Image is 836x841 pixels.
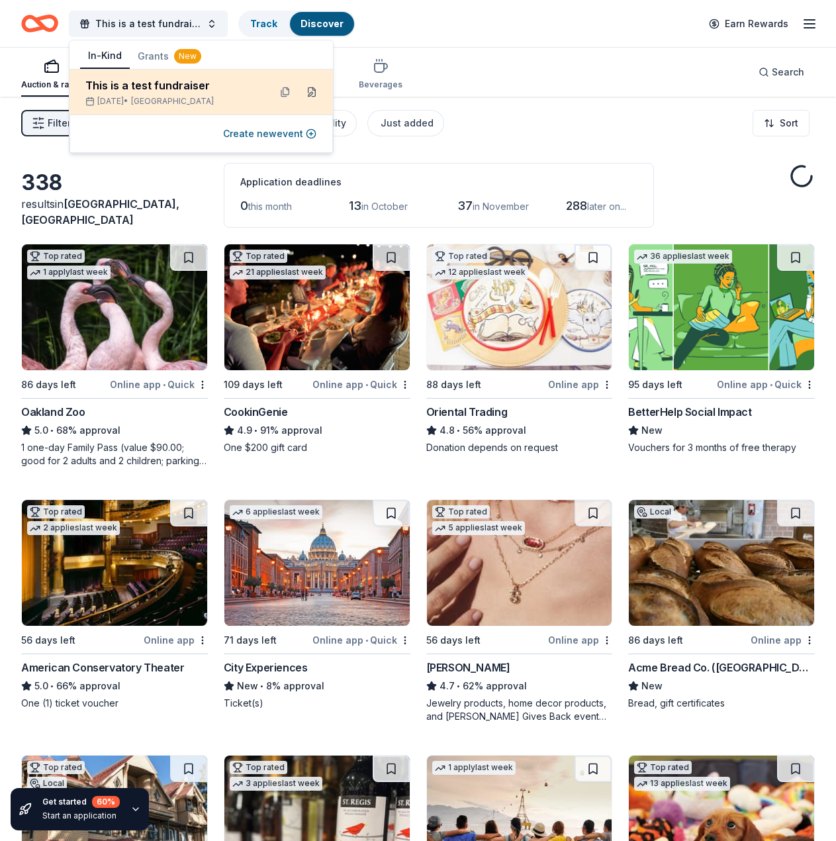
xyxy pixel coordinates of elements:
span: 5.0 [34,678,48,694]
div: Get started [42,796,120,808]
div: Oriental Trading [426,404,508,420]
a: Discover [301,18,344,29]
div: Top rated [27,505,85,519]
img: Image for Acme Bread Co. (East Bay/North Bay) [629,500,814,626]
div: 5 applies last week [432,521,525,535]
div: Application deadlines [240,174,637,190]
span: 288 [566,199,587,213]
div: Top rated [230,761,287,774]
div: 3 applies last week [230,777,322,791]
div: Start an application [42,811,120,821]
span: 4.7 [440,678,455,694]
span: • [457,425,460,436]
span: in [21,197,179,226]
div: Bread, gift certificates [628,697,815,710]
div: Top rated [634,761,692,774]
button: In-Kind [80,44,130,69]
div: Online app Quick [717,376,815,393]
div: 1 apply last week [27,266,111,279]
span: in October [361,201,408,212]
div: CookinGenie [224,404,288,420]
div: Acme Bread Co. ([GEOGRAPHIC_DATA]/[GEOGRAPHIC_DATA]) [628,660,815,675]
div: 12 applies last week [432,266,528,279]
div: [DATE] • [85,96,259,107]
span: 0 [240,199,248,213]
a: Image for BetterHelp Social Impact36 applieslast week95 days leftOnline app•QuickBetterHelp Socia... [628,244,815,454]
div: Top rated [432,505,490,519]
span: 13 [349,199,361,213]
div: 91% approval [224,422,410,438]
div: One (1) ticket voucher [21,697,208,710]
div: Online app [548,376,612,393]
div: Online app [751,632,815,648]
span: • [50,681,54,691]
span: New [237,678,258,694]
button: Auction & raffle [21,53,81,97]
a: Image for Oakland ZooTop rated1 applylast week86 days leftOnline app•QuickOakland Zoo5.0•68% appr... [21,244,208,468]
a: Image for American Conservatory TheaterTop rated2 applieslast week56 days leftOnline appAmerican ... [21,499,208,710]
div: 66% approval [21,678,208,694]
a: Image for Acme Bread Co. (East Bay/North Bay)Local86 days leftOnline appAcme Bread Co. ([GEOGRAPH... [628,499,815,710]
div: 88 days left [426,377,481,393]
div: results [21,196,208,228]
img: Image for CookinGenie [224,244,410,370]
div: Vouchers for 3 months of free therapy [628,441,815,454]
img: Image for City Experiences [224,500,410,626]
div: Online app [548,632,612,648]
div: 56 days left [21,632,75,648]
div: Top rated [432,250,490,263]
span: • [365,635,368,646]
span: New [641,678,663,694]
span: [GEOGRAPHIC_DATA] [131,96,214,107]
div: 86 days left [21,377,76,393]
a: Image for City Experiences6 applieslast week71 days leftOnline app•QuickCity ExperiencesNew•8% ap... [224,499,410,710]
button: Sort [753,110,810,136]
div: 60 % [92,796,120,808]
span: 5.0 [34,422,48,438]
span: Sort [780,115,798,131]
div: Local [27,777,67,790]
div: Just added [381,115,434,131]
span: 37 [457,199,473,213]
div: 338 [21,170,208,196]
span: in November [473,201,529,212]
div: 1 apply last week [432,761,516,775]
span: This is a test fundraiser [95,16,201,32]
div: Oakland Zoo [21,404,85,420]
img: Image for American Conservatory Theater [22,500,207,626]
a: Track [250,18,277,29]
span: 4.9 [237,422,252,438]
button: Grants [130,44,209,68]
a: Image for Oriental TradingTop rated12 applieslast week88 days leftOnline appOriental Trading4.8•5... [426,244,613,454]
div: Beverages [359,79,402,90]
div: City Experiences [224,660,308,675]
div: 2 applies last week [27,521,120,535]
a: Earn Rewards [701,12,796,36]
div: 71 days left [224,632,277,648]
div: 21 applies last week [230,266,326,279]
div: 68% approval [21,422,208,438]
span: [GEOGRAPHIC_DATA], [GEOGRAPHIC_DATA] [21,197,179,226]
div: 109 days left [224,377,283,393]
button: TrackDiscover [238,11,355,37]
div: [PERSON_NAME] [426,660,510,675]
span: Filter [48,115,71,131]
button: Create newevent [223,126,316,142]
div: 13 applies last week [634,777,730,791]
span: • [50,425,54,436]
button: Filter2 [21,110,81,136]
img: Image for BetterHelp Social Impact [629,244,814,370]
span: • [254,425,257,436]
div: Online app Quick [312,632,410,648]
button: Just added [367,110,444,136]
div: American Conservatory Theater [21,660,184,675]
a: Image for CookinGenieTop rated21 applieslast week109 days leftOnline app•QuickCookinGenie4.9•91% ... [224,244,410,454]
a: Home [21,8,58,39]
div: 95 days left [628,377,682,393]
div: Donation depends on request [426,441,613,454]
div: Top rated [27,250,85,263]
span: • [770,379,772,390]
span: Search [772,64,804,80]
div: 56% approval [426,422,613,438]
div: 62% approval [426,678,613,694]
